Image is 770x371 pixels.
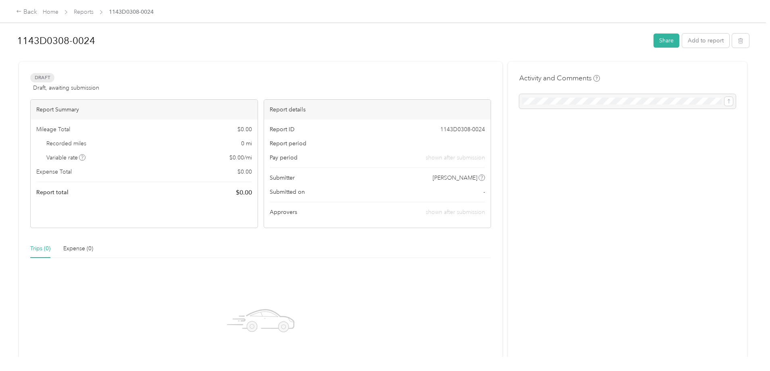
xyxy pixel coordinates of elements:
span: Mileage Total [36,125,70,134]
span: shown after submission [426,153,485,162]
span: Report ID [270,125,295,134]
a: Home [43,8,58,15]
span: $ 0.00 [236,188,252,197]
span: [PERSON_NAME] [433,174,477,182]
button: Add to report [682,34,729,48]
h1: 1143D0308-0024 [17,31,648,50]
span: Expense Total [36,168,72,176]
span: Recorded miles [46,139,86,148]
span: Submitter [270,174,295,182]
span: $ 0.00 / mi [229,153,252,162]
span: Approvers [270,208,297,216]
span: Submitted on [270,188,305,196]
div: Expense (0) [63,244,93,253]
div: Report details [264,100,491,119]
div: Back [16,7,37,17]
h4: Activity and Comments [519,73,600,83]
span: $ 0.00 [237,168,252,176]
span: Draft, awaiting submission [33,84,99,92]
span: Report total [36,188,69,197]
span: Draft [30,73,54,82]
span: Variable rate [46,153,86,162]
div: Trips (0) [30,244,50,253]
a: Reports [74,8,94,15]
span: - [483,188,485,196]
span: 1143D0308-0024 [440,125,485,134]
span: $ 0.00 [237,125,252,134]
span: Report period [270,139,306,148]
button: Share [653,34,679,48]
iframe: Everlance-gr Chat Button Frame [725,326,770,371]
span: Pay period [270,153,298,162]
span: 1143D0308-0024 [109,8,154,16]
span: shown after submission [426,209,485,216]
div: Report Summary [31,100,258,119]
span: 0 mi [241,139,252,148]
